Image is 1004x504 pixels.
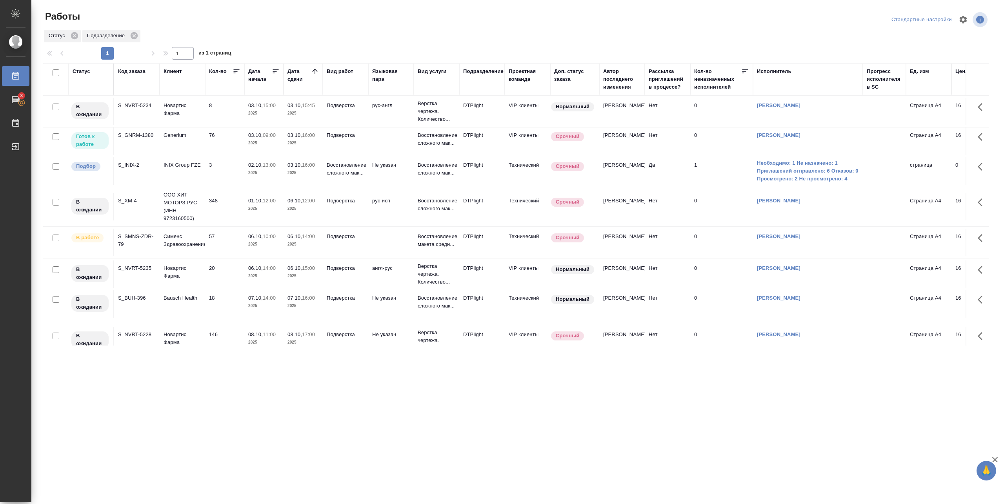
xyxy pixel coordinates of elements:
td: Нет [645,290,690,318]
td: VIP клиенты [505,327,550,354]
td: 57 [205,229,244,256]
td: Страница А4 [906,127,951,155]
td: Технический [505,193,550,220]
button: Здесь прячутся важные кнопки [973,327,992,346]
p: Восстановление сложного мак... [418,197,455,213]
td: Страница А4 [906,193,951,220]
p: 08.10, [287,331,302,337]
td: Страница А4 [906,229,951,256]
div: Проектная команда [509,67,546,83]
p: Восстановление сложного мак... [418,161,455,177]
p: Нормальный [556,103,589,111]
p: Срочный [556,198,579,206]
p: 16:00 [302,162,315,168]
div: S_BUH-396 [118,294,156,302]
td: VIP клиенты [505,127,550,155]
td: 1 [690,157,753,185]
a: Необходимо: 1 Не назначено: 1 Приглашений отправлено: 6 Отказов: 0 Просмотрено: 2 Не просмотрено: 4 [757,159,859,183]
p: 13:00 [263,162,276,168]
p: Срочный [556,133,579,140]
td: 0 [690,260,753,288]
p: Верстка чертежа. Количество... [418,100,455,123]
td: Страница А4 [906,327,951,354]
p: 2025 [287,302,319,310]
td: 20 [205,260,244,288]
a: [PERSON_NAME] [757,331,800,337]
td: 0 [690,327,753,354]
div: Клиент [164,67,182,75]
div: Исполнитель выполняет работу [71,233,109,243]
p: Восстановление макета средн... [418,233,455,248]
div: S_NVRT-5228 [118,331,156,338]
p: 2025 [248,272,280,280]
p: 03.10, [287,162,302,168]
p: 2025 [287,272,319,280]
div: Исполнитель может приступить к работе [71,131,109,150]
td: 3 [205,157,244,185]
p: 2025 [248,205,280,213]
p: Подверстка [327,197,364,205]
div: S_XM-4 [118,197,156,205]
p: 2025 [248,240,280,248]
td: Нет [645,229,690,256]
div: S_INIX-2 [118,161,156,169]
a: [PERSON_NAME] [757,265,800,271]
p: Статус [49,32,68,40]
p: Подверстка [327,331,364,338]
p: Восстановление сложного мак... [418,294,455,310]
a: [PERSON_NAME] [757,102,800,108]
td: [PERSON_NAME] [599,327,645,354]
p: Нормальный [556,266,589,273]
td: 0 [690,193,753,220]
td: DTPlight [459,229,505,256]
button: 🙏 [977,461,996,480]
td: DTPlight [459,127,505,155]
div: Доп. статус заказа [554,67,595,83]
a: 3 [2,90,29,109]
p: 14:00 [263,265,276,271]
p: Восстановление сложного мак... [327,161,364,177]
p: 14:00 [263,295,276,301]
td: Страница А4 [906,98,951,125]
p: 07.10, [248,295,263,301]
td: DTPlight [459,290,505,318]
div: Кол-во [209,67,227,75]
p: Подверстка [327,131,364,139]
td: 16 [951,98,991,125]
p: Восстановление сложного мак... [418,131,455,147]
button: Здесь прячутся важные кнопки [973,290,992,309]
div: Исполнитель [757,67,791,75]
p: 2025 [248,302,280,310]
td: 16 [951,193,991,220]
td: Страница А4 [906,290,951,318]
td: 76 [205,127,244,155]
td: Не указан [368,157,414,185]
span: из 1 страниц [198,48,231,60]
p: Нормальный [556,295,589,303]
td: 16 [951,260,991,288]
p: 11:00 [263,331,276,337]
div: Исполнитель назначен, приступать к работе пока рано [71,197,109,215]
div: Автор последнего изменения [603,67,641,91]
td: 16 [951,327,991,354]
td: Не указан [368,327,414,354]
p: Верстка чертежа. Количество... [418,262,455,286]
p: 06.10, [287,233,302,239]
td: Нет [645,327,690,354]
button: Здесь прячутся важные кнопки [973,157,992,176]
td: [PERSON_NAME] [599,193,645,220]
td: 0 [690,290,753,318]
span: 🙏 [980,462,993,479]
p: 2025 [287,109,319,117]
p: 08.10, [248,331,263,337]
p: 12:00 [263,198,276,204]
td: 8 [205,98,244,125]
td: Нет [645,98,690,125]
p: 16:00 [302,295,315,301]
div: Дата начала [248,67,272,83]
p: 03.10, [248,102,263,108]
div: Рассылка приглашений в процессе? [649,67,686,91]
p: Новартис Фарма [164,264,201,280]
p: 01.10, [248,198,263,204]
td: рус-исп [368,193,414,220]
